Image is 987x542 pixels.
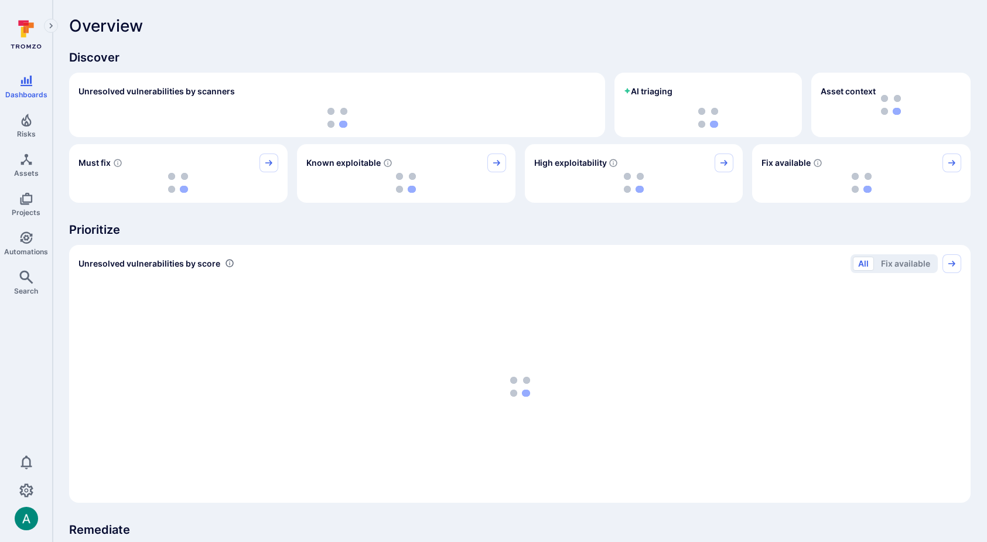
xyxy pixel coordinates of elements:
[525,144,743,203] div: High exploitability
[534,157,607,169] span: High exploitability
[78,108,596,128] div: loading spinner
[113,158,122,168] svg: Risk score >=40 , missed SLA
[297,144,515,203] div: Known exploitable
[383,158,392,168] svg: Confirmed exploitable by KEV
[17,129,36,138] span: Risks
[12,208,40,217] span: Projects
[69,144,288,203] div: Must fix
[876,257,935,271] button: Fix available
[852,173,872,193] img: Loading...
[78,157,111,169] span: Must fix
[47,21,55,31] i: Expand navigation menu
[306,172,506,193] div: loading spinner
[44,19,58,33] button: Expand navigation menu
[69,49,971,66] span: Discover
[69,221,971,238] span: Prioritize
[821,86,876,97] span: Asset context
[327,108,347,128] img: Loading...
[225,257,234,270] div: Number of vulnerabilities in status 'Open' 'Triaged' and 'In process' grouped by score
[698,108,718,128] img: Loading...
[624,86,672,97] h2: AI triaging
[761,157,811,169] span: Fix available
[69,16,143,35] span: Overview
[15,507,38,530] img: ACg8ocLSa5mPYBaXNx3eFu_EmspyJX0laNWN7cXOFirfQ7srZveEpg=s96-c
[78,172,278,193] div: loading spinner
[624,173,644,193] img: Loading...
[761,172,961,193] div: loading spinner
[78,280,961,493] div: loading spinner
[5,90,47,99] span: Dashboards
[168,173,188,193] img: Loading...
[14,287,38,295] span: Search
[78,258,220,270] span: Unresolved vulnerabilities by score
[813,158,822,168] svg: Vulnerabilities with fix available
[853,257,874,271] button: All
[534,172,734,193] div: loading spinner
[624,108,793,128] div: loading spinner
[14,169,39,178] span: Assets
[15,507,38,530] div: Arjan Dehar
[752,144,971,203] div: Fix available
[4,247,48,256] span: Automations
[78,86,235,97] h2: Unresolved vulnerabilities by scanners
[306,157,381,169] span: Known exploitable
[510,377,530,397] img: Loading...
[609,158,618,168] svg: EPSS score ≥ 0.7
[396,173,416,193] img: Loading...
[69,521,971,538] span: Remediate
